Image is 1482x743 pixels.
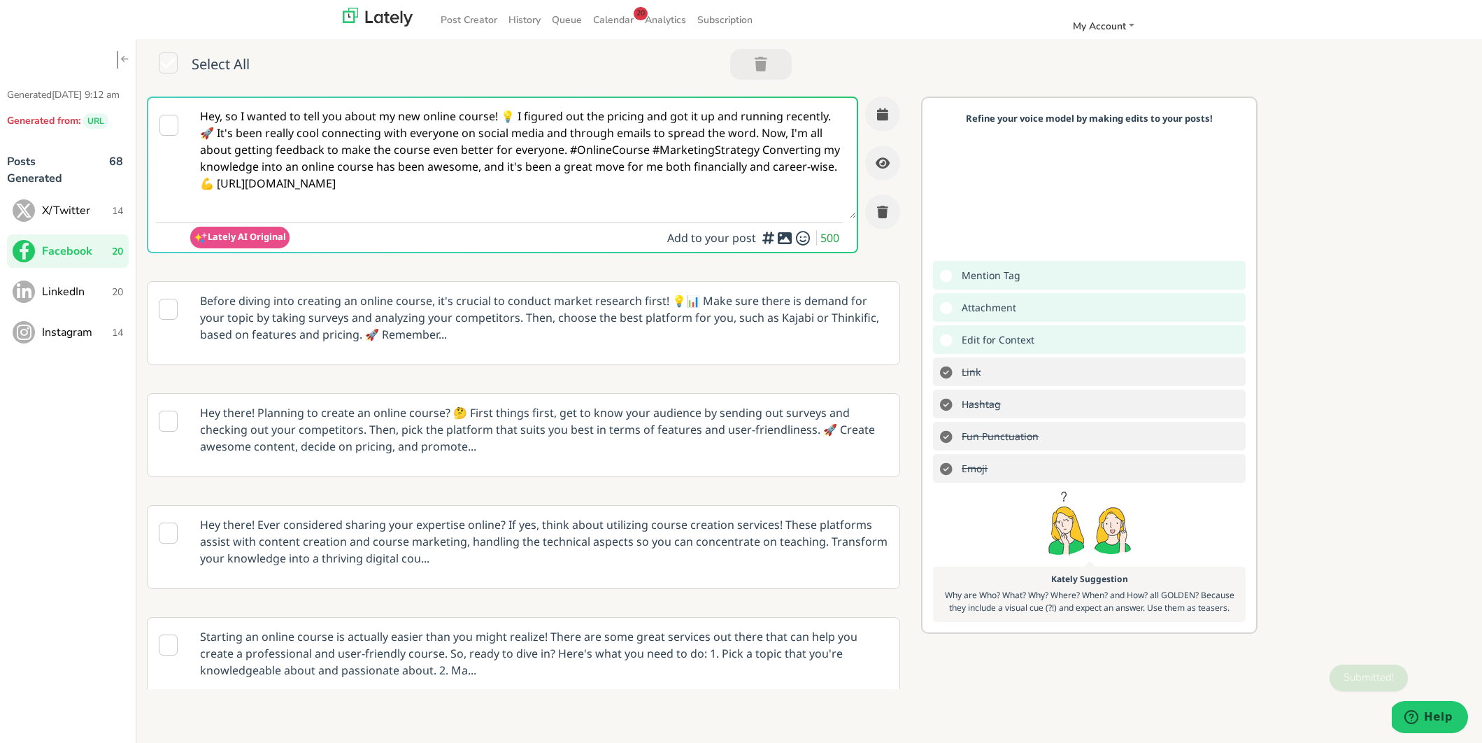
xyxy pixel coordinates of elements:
[42,283,112,300] span: LinkedIn
[945,589,1234,614] span: Why are Who? What? Why? Where? When? and How? all GOLDEN? Because they include a visual cue (?!) ...
[190,282,899,353] p: Before diving into creating an online course, it's crucial to conduct market research first! 💡📊 M...
[112,325,123,340] span: 14
[760,237,776,238] i: Add hashtags for context vs. index rankings for increased engagement
[112,204,123,218] span: 14
[940,112,1239,126] p: Refine your voice model by making edits to your posts!
[42,324,112,341] span: Instagram
[109,153,123,194] span: 68
[7,234,129,268] button: Facebook20
[112,285,123,299] span: 20
[593,13,634,27] span: Calendar
[7,316,129,349] button: Instagram14
[955,330,1038,350] span: Double-check the A.I. to make sure nothing wonky got thru.
[435,8,503,31] a: Post Creator
[639,8,692,31] a: Analytics
[1044,486,1134,563] img: suggestion.75af8b33.png
[634,7,648,20] a: 20
[667,230,760,246] span: Add to your post
[955,362,984,382] s: Add a link to drive traffic to a website or landing page.
[692,8,758,31] a: Subscription
[955,394,1004,414] s: Add hashtags for context vs. index rankings for increased engagement.
[42,243,112,260] span: Facebook
[730,49,792,80] button: Trash 0 Post
[7,87,129,102] p: Generated
[7,275,129,309] button: LinkedIn20
[194,231,208,245] img: pYdxOytzgAAAABJRU5ErkJggg==
[112,244,123,259] span: 20
[208,230,286,243] span: Lately AI Original
[955,458,991,479] s: Add emojis to clarify and drive home the tone of your message.
[865,194,900,229] button: Trash this Post
[343,8,413,27] img: lately_logo_nav.700ca2e7.jpg
[7,114,80,127] span: Generated from:
[587,8,639,31] a: Calendar20
[546,8,587,31] a: Queue
[1073,20,1126,33] span: My Account
[190,506,899,577] p: Hey there! Ever considered sharing your expertise online? If yes, think about utilizing course cr...
[955,426,1042,446] s: Add exclamation marks, ellipses, etc. to better communicate tone.
[7,153,81,187] p: Posts Generated
[190,394,899,465] p: Hey there! Planning to create an online course? 🤔 First things first, get to know your audience b...
[820,230,843,246] span: 500
[52,88,120,101] span: [DATE] 9:12 am
[192,55,250,77] span: Select All
[1392,701,1468,736] iframe: Opens a widget where you can find more information
[955,297,1020,318] span: Add a video or photo or swap out the default image from any link for increased visual appeal.
[865,97,900,132] button: Schedule this Post
[955,265,1024,285] span: Add mention tags to leverage the sharing power of others.
[503,8,546,31] a: History
[1330,665,1408,691] div: Submitted!
[1051,573,1128,585] b: Kately Suggestion
[190,618,899,689] p: Starting an online course is actually easier than you might realize! There are some great service...
[42,202,112,219] span: X/Twitter
[7,194,129,227] button: X/Twitter14
[1067,15,1140,38] a: My Account
[83,113,108,129] span: URL
[865,146,900,181] button: Preview this Post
